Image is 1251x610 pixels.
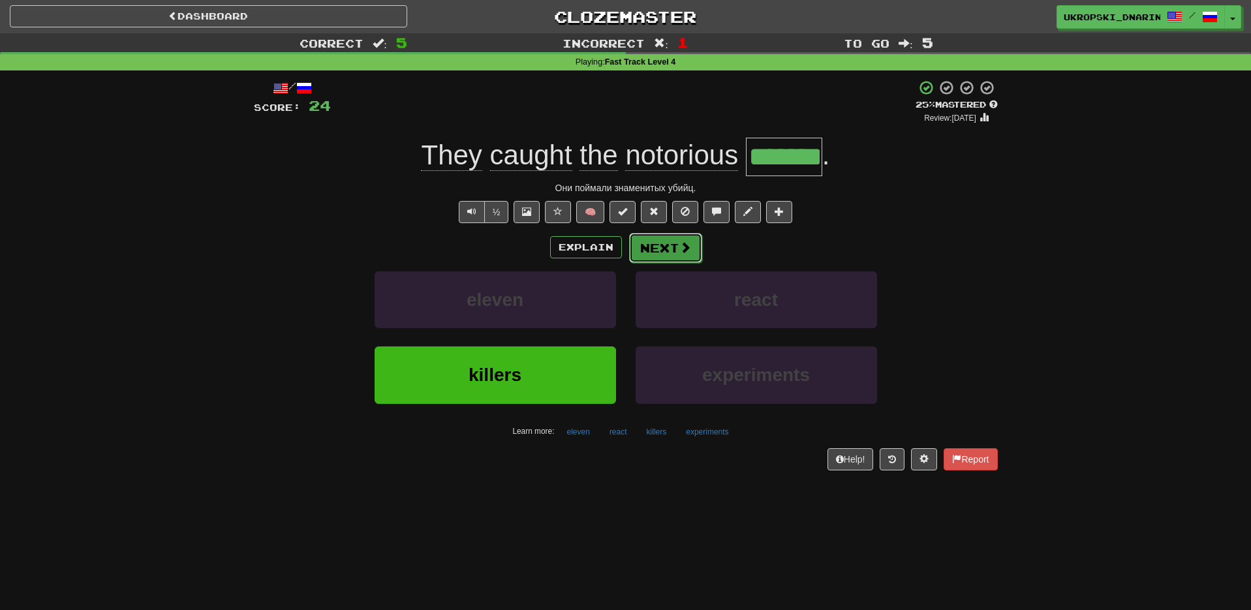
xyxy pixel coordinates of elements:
a: ukropski_dnarina / [1057,5,1225,29]
span: 25 % [916,99,935,110]
button: react [636,271,877,328]
button: Round history (alt+y) [880,448,904,470]
button: ½ [484,201,509,223]
span: 24 [309,97,331,114]
div: / [254,80,331,96]
button: Favorite sentence (alt+f) [545,201,571,223]
a: Dashboard [10,5,407,27]
span: the [579,140,617,171]
button: react [602,422,634,442]
a: Clozemaster [427,5,824,28]
span: 5 [396,35,407,50]
div: Text-to-speech controls [456,201,509,223]
button: eleven [375,271,616,328]
div: Они поймали знаменитых убийц. [254,181,998,194]
span: Correct [300,37,363,50]
button: Show image (alt+x) [514,201,540,223]
button: eleven [560,422,597,442]
span: react [734,290,778,310]
span: killers [469,365,521,385]
button: Play sentence audio (ctl+space) [459,201,485,223]
button: Set this sentence to 100% Mastered (alt+m) [610,201,636,223]
button: 🧠 [576,201,604,223]
span: They [421,140,482,171]
span: ukropski_dnarina [1064,11,1160,23]
span: Score: [254,102,301,113]
span: : [654,38,668,49]
small: Learn more: [512,427,554,436]
button: experiments [679,422,735,442]
button: Report [944,448,997,470]
span: : [899,38,913,49]
button: Edit sentence (alt+d) [735,201,761,223]
button: Add to collection (alt+a) [766,201,792,223]
button: Reset to 0% Mastered (alt+r) [641,201,667,223]
span: eleven [467,290,523,310]
span: To go [844,37,889,50]
small: Review: [DATE] [924,114,976,123]
span: 1 [677,35,688,50]
span: experiments [702,365,810,385]
button: Next [629,233,702,263]
div: Mastered [916,99,998,111]
button: Ignore sentence (alt+i) [672,201,698,223]
span: notorious [625,140,738,171]
span: 5 [922,35,933,50]
span: . [822,140,830,170]
span: : [373,38,387,49]
button: experiments [636,346,877,403]
span: caught [490,140,572,171]
span: / [1189,10,1196,20]
button: Explain [550,236,622,258]
button: Help! [827,448,874,470]
span: Incorrect [563,37,645,50]
button: killers [640,422,674,442]
button: Discuss sentence (alt+u) [703,201,730,223]
strong: Fast Track Level 4 [605,57,676,67]
button: killers [375,346,616,403]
